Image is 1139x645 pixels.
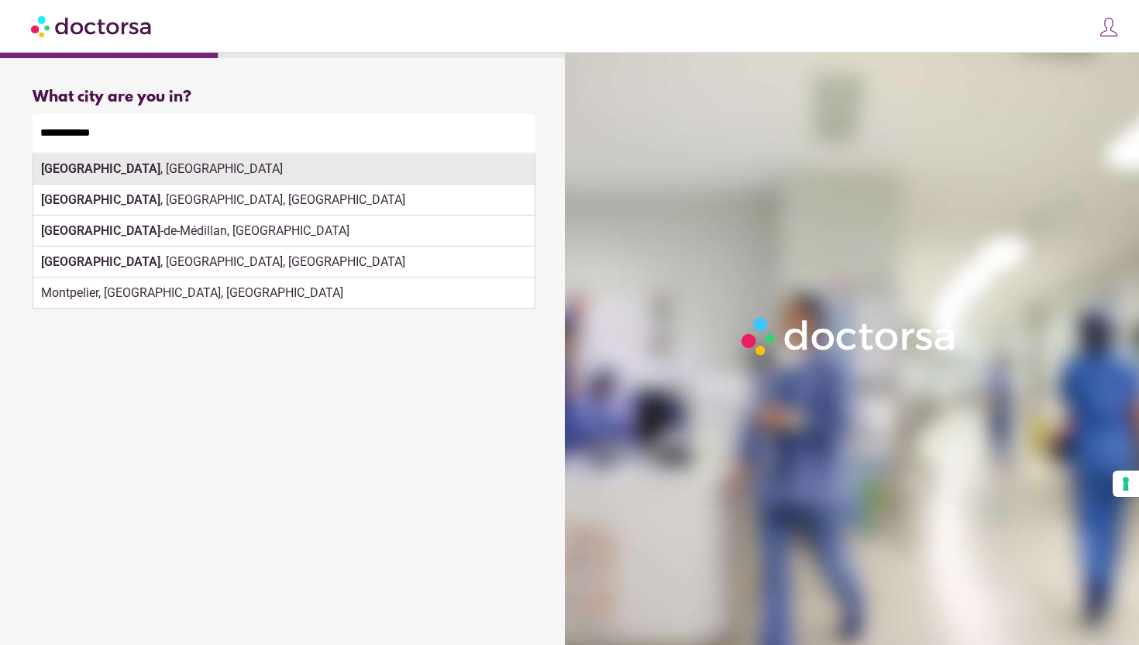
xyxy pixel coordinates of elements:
[33,278,535,309] div: Montpelier, [GEOGRAPHIC_DATA], [GEOGRAPHIC_DATA]
[41,254,160,269] strong: [GEOGRAPHIC_DATA]
[33,216,535,247] div: -de-Médillan, [GEOGRAPHIC_DATA]
[735,311,963,362] img: Logo-Doctorsa-trans-White-partial-flat.png
[31,9,153,43] img: Doctorsa.com
[33,153,535,185] div: , [GEOGRAPHIC_DATA]
[41,192,160,207] strong: [GEOGRAPHIC_DATA]
[33,247,535,278] div: , [GEOGRAPHIC_DATA], [GEOGRAPHIC_DATA]
[33,185,535,216] div: , [GEOGRAPHIC_DATA], [GEOGRAPHIC_DATA]
[33,152,535,186] div: Make sure the city you pick is where you need assistance.
[1098,16,1120,38] img: icons8-customer-100.png
[33,88,535,106] div: What city are you in?
[41,223,160,238] strong: [GEOGRAPHIC_DATA]
[1113,471,1139,497] button: Your consent preferences for tracking technologies
[41,161,160,176] strong: [GEOGRAPHIC_DATA]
